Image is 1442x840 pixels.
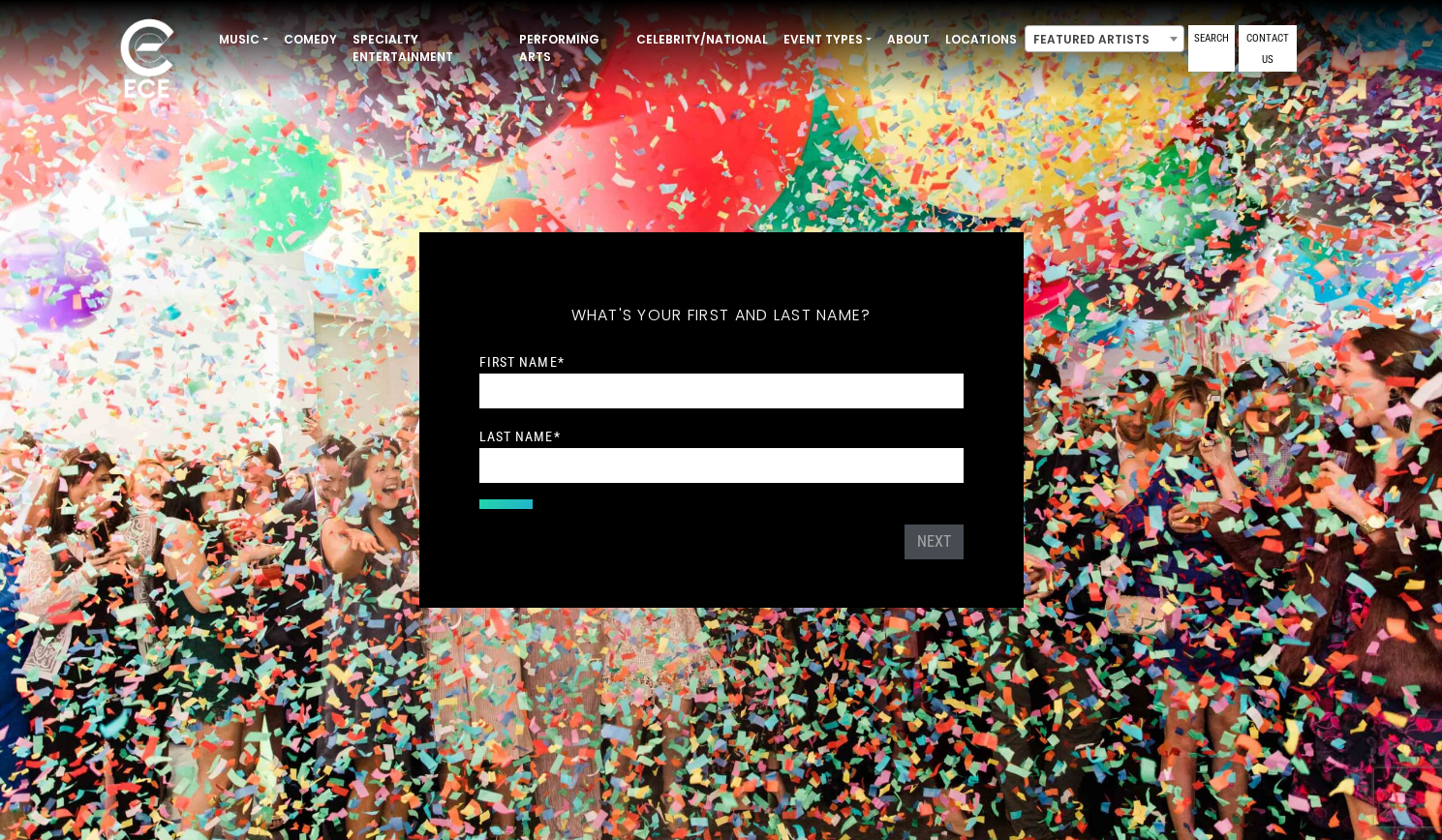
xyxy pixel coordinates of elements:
span: Featured Artists [1026,26,1183,53]
a: About [879,23,937,56]
a: Music [211,23,276,56]
span: Featured Artists [1025,25,1184,52]
a: Celebrity/National [629,23,776,56]
label: Last Name [479,428,561,445]
a: Locations [937,23,1025,56]
a: Event Types [776,23,879,56]
a: Specialty Entertainment [345,23,511,74]
label: First Name [479,353,565,371]
img: ece_new_logo_whitev2-1.png [99,14,196,107]
a: Comedy [276,23,345,56]
a: Performing Arts [511,23,629,74]
a: Search [1188,25,1235,72]
a: Contact Us [1239,25,1297,72]
h5: What's your first and last name? [479,281,964,350]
